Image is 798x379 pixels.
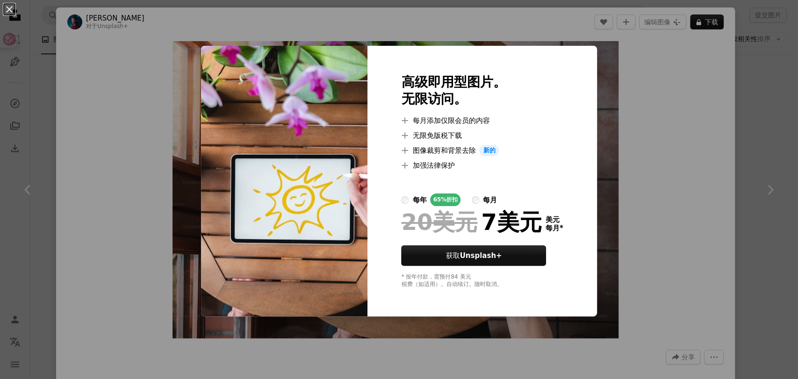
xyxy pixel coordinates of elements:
[401,91,467,107] font: 无限访问。
[446,251,460,260] font: 获取
[401,281,502,287] font: 税费（如适用）。自动续订。随时取消。
[401,209,477,235] font: 20美元
[401,196,409,204] input: 每年65%折扣
[546,224,560,232] font: 每月
[451,273,471,280] font: 84 美元
[481,209,541,235] font: 7美元
[412,196,426,204] font: 每年
[201,46,367,316] img: premium_photo-1673968280723-3ff2fe6ceebb
[472,196,479,204] input: 每月
[446,196,458,203] font: 折扣
[483,147,495,154] font: 新的
[412,161,454,170] font: 加强法律保护
[460,251,502,260] font: Unsplash+
[401,245,546,266] button: 获取Unsplash+
[483,196,497,204] font: 每月
[546,215,560,224] font: 美元
[401,74,506,90] font: 高级即用型图片。
[412,146,475,155] font: 图像裁剪和背景去除
[412,116,489,125] font: 每月添加仅限会员的内容
[433,196,446,203] font: 65%
[401,273,451,280] font: * 按年付款，需预付
[412,131,461,140] font: 无限免版税下载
